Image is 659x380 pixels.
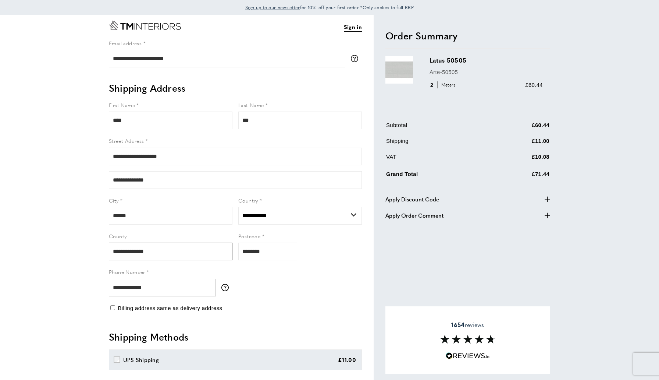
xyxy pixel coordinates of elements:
span: for 10% off your first order *Only applies to full RRP [245,4,414,11]
p: Arte-50505 [430,68,543,77]
h2: Shipping Address [109,81,362,95]
h2: Order Summary [385,29,550,42]
input: Billing address same as delivery address [110,305,115,310]
a: Go to Home page [109,21,181,30]
div: 2 [430,81,458,89]
span: Billing address same as delivery address [118,305,222,311]
img: Reviews section [440,335,495,344]
button: More information [221,284,232,291]
td: £60.44 [492,121,549,135]
a: Sign up to our newsletter [245,4,300,11]
span: Apply Discount Code [385,195,439,204]
img: Reviews.io 5 stars [446,352,490,359]
span: Phone Number [109,268,145,275]
h2: Shipping Methods [109,330,362,344]
span: Meters [437,81,457,88]
span: First Name [109,101,135,109]
img: Latus 50505 [385,56,413,84]
td: Grand Total [386,168,491,184]
td: Shipping [386,137,491,151]
span: £60.44 [525,82,543,88]
span: Street Address [109,137,144,144]
a: Sign in [344,22,362,32]
td: £11.00 [492,137,549,151]
span: Last Name [238,101,264,109]
td: £71.44 [492,168,549,184]
span: reviews [451,321,484,328]
td: £10.08 [492,152,549,167]
span: Country [238,197,258,204]
div: UPS Shipping [123,355,159,364]
span: City [109,197,119,204]
span: Email address [109,39,142,47]
div: £11.00 [338,355,356,364]
button: More information [351,55,362,62]
td: Subtotal [386,121,491,135]
span: County [109,232,127,240]
span: Postcode [238,232,260,240]
h3: Latus 50505 [430,56,543,64]
strong: 1654 [451,320,464,329]
td: VAT [386,152,491,167]
span: Apply Order Comment [385,211,444,220]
